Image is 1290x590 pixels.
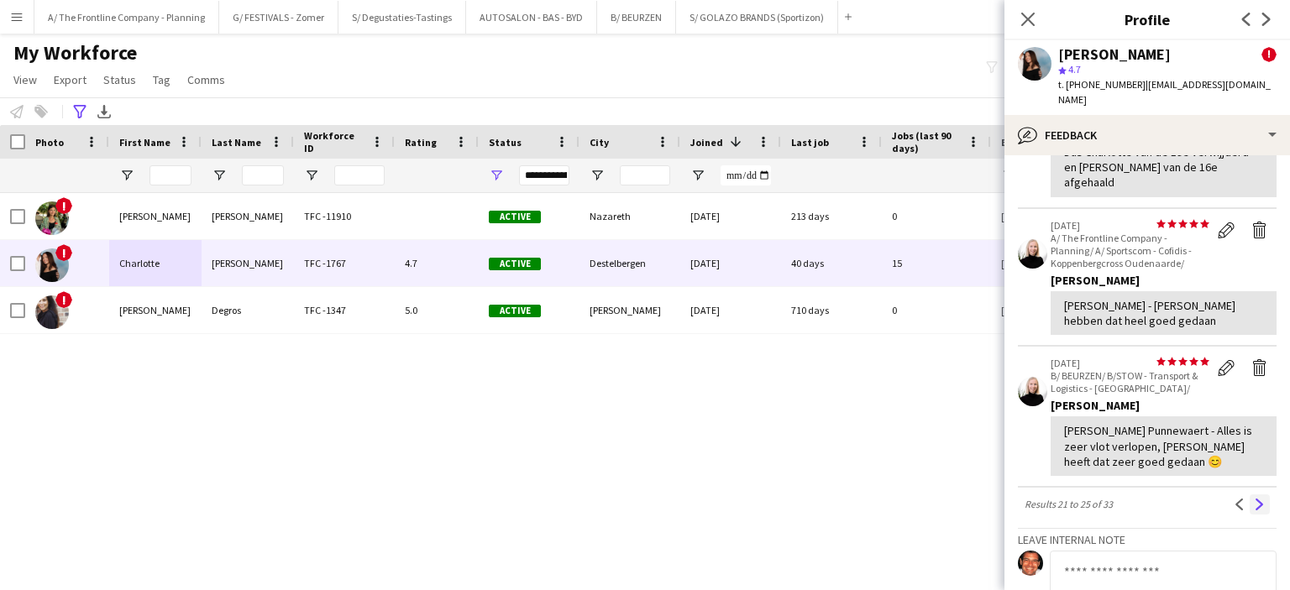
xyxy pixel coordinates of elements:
[882,287,991,333] div: 0
[146,69,177,91] a: Tag
[334,165,385,185] input: Workforce ID Filter Input
[202,193,294,239] div: [PERSON_NAME]
[55,244,72,261] span: !
[97,69,143,91] a: Status
[149,165,191,185] input: First Name Filter Input
[304,129,364,154] span: Workforce ID
[47,69,93,91] a: Export
[781,193,882,239] div: 213 days
[242,165,284,185] input: Last Name Filter Input
[781,287,882,333] div: 710 days
[294,287,395,333] div: TFC -1347
[676,1,838,34] button: S/ GOLAZO BRANDS (Sportizon)
[1261,47,1277,62] span: !
[294,193,395,239] div: TFC -11910
[54,72,87,87] span: Export
[882,193,991,239] div: 0
[1051,398,1277,413] div: [PERSON_NAME]
[1064,298,1263,328] div: [PERSON_NAME] - [PERSON_NAME] hebben dat heel goed gedaan
[1058,78,1271,106] span: | [EMAIL_ADDRESS][DOMAIN_NAME]
[212,136,261,149] span: Last Name
[395,287,479,333] div: 5.0
[1051,232,1209,269] p: A/ The Frontline Company - Planning/ A/ Sportscom - Cofidis - Koppenbergcross Oudenaarde/
[119,168,134,183] button: Open Filter Menu
[35,248,69,282] img: Charlotte Goeman
[489,258,541,270] span: Active
[1051,369,1209,394] p: B/ BEURZEN/ B/STOW - Transport & Logistics - [GEOGRAPHIC_DATA]/
[119,136,170,149] span: First Name
[153,72,170,87] span: Tag
[579,240,680,286] div: Destelbergen
[466,1,597,34] button: AUTOSALON - BAS - BYD
[13,40,137,65] span: My Workforce
[55,197,72,214] span: !
[489,168,504,183] button: Open Filter Menu
[35,201,69,235] img: Marie-Amélie De Potter
[781,240,882,286] div: 40 days
[690,168,705,183] button: Open Filter Menu
[187,72,225,87] span: Comms
[202,287,294,333] div: Degros
[7,69,44,91] a: View
[405,136,437,149] span: Rating
[338,1,466,34] button: S/ Degustaties-Tastings
[489,211,541,223] span: Active
[597,1,676,34] button: B/ BEURZEN
[1058,47,1171,62] div: [PERSON_NAME]
[202,240,294,286] div: [PERSON_NAME]
[791,136,829,149] span: Last job
[35,295,69,329] img: Graciella Degros
[212,168,227,183] button: Open Filter Menu
[721,165,771,185] input: Joined Filter Input
[1004,8,1290,30] h3: Profile
[620,165,670,185] input: City Filter Input
[1051,357,1209,369] p: [DATE]
[1051,273,1277,288] div: [PERSON_NAME]
[579,193,680,239] div: Nazareth
[109,193,202,239] div: [PERSON_NAME]
[70,102,90,122] app-action-btn: Advanced filters
[1058,78,1146,91] span: t. [PHONE_NUMBER]
[590,136,609,149] span: City
[35,136,64,149] span: Photo
[680,240,781,286] div: [DATE]
[395,240,479,286] div: 4.7
[304,168,319,183] button: Open Filter Menu
[34,1,219,34] button: A/ The Frontline Company - Planning
[1001,136,1028,149] span: Email
[690,136,723,149] span: Joined
[882,240,991,286] div: 15
[590,168,605,183] button: Open Filter Menu
[294,240,395,286] div: TFC -1767
[680,193,781,239] div: [DATE]
[489,305,541,317] span: Active
[489,136,522,149] span: Status
[1064,423,1263,469] div: [PERSON_NAME] Punnewaert - Alles is zeer vlot verlopen, [PERSON_NAME] heeft dat zeer goed gedaan 😊
[1051,219,1209,232] p: [DATE]
[55,291,72,308] span: !
[1004,115,1290,155] div: Feedback
[680,287,781,333] div: [DATE]
[94,102,114,122] app-action-btn: Export XLSX
[181,69,232,91] a: Comms
[579,287,680,333] div: [PERSON_NAME]
[1018,532,1277,547] h3: Leave internal note
[103,72,136,87] span: Status
[1001,168,1016,183] button: Open Filter Menu
[109,287,202,333] div: [PERSON_NAME]
[1018,498,1120,510] span: Results 21 to 25 of 33
[1068,63,1081,76] span: 4.7
[892,129,961,154] span: Jobs (last 90 days)
[13,72,37,87] span: View
[219,1,338,34] button: G/ FESTIVALS - Zomer
[109,240,202,286] div: Charlotte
